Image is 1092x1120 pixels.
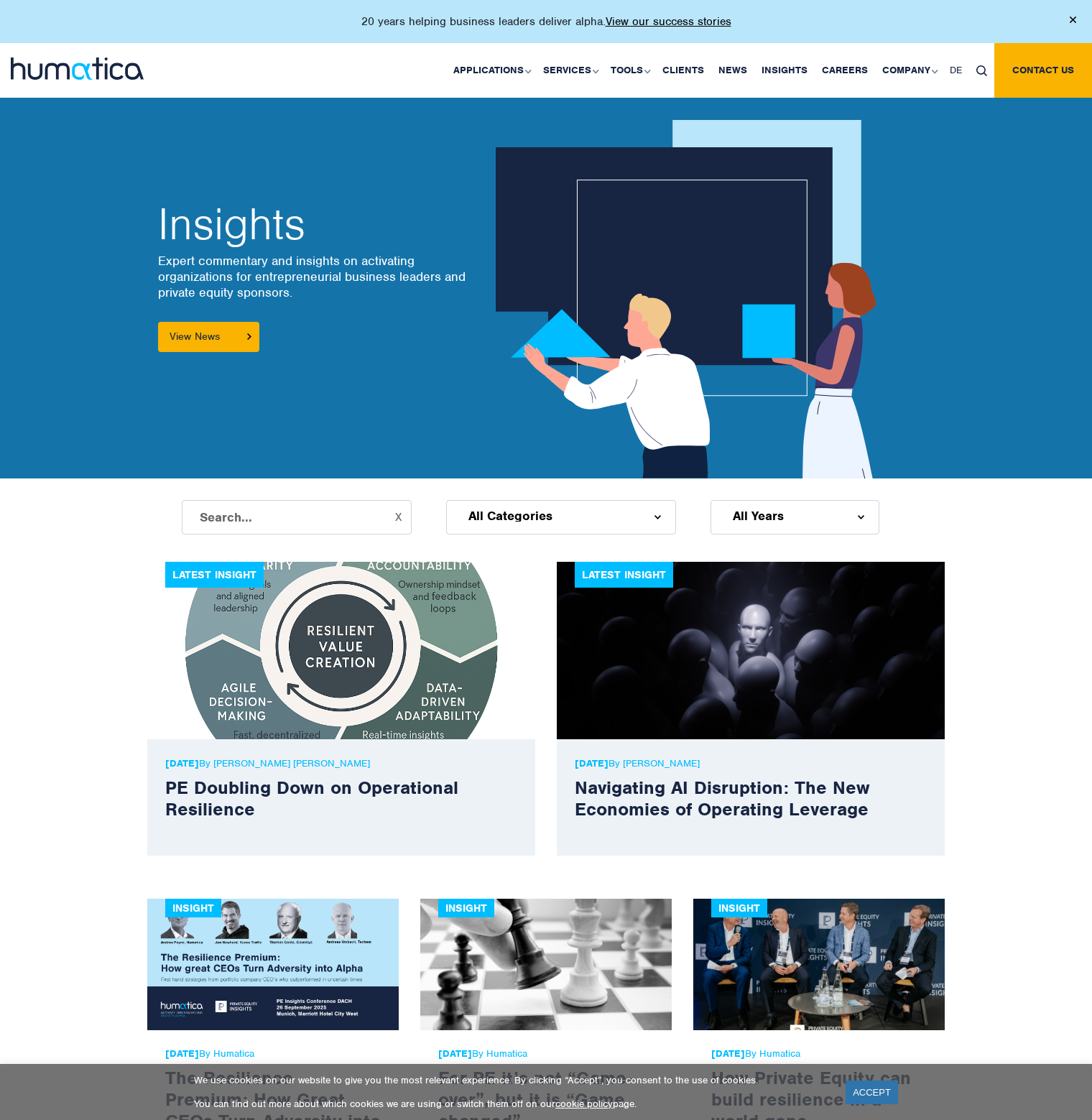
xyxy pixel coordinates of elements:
strong: [DATE] [165,1047,199,1060]
a: News [711,43,754,98]
img: d_arroww [654,515,661,519]
span: All Years [733,510,784,522]
a: Insights [754,43,815,98]
img: logo [11,57,144,80]
p: 20 years helping business leaders deliver alpha. [361,14,731,29]
span: All Categories [468,510,552,522]
img: How Private Equity can build resilience in a world gone unpredictable [693,899,945,1030]
div: Insight [165,899,221,917]
a: Careers [815,43,875,98]
span: By Humatica [165,1048,381,1060]
p: By [PERSON_NAME] [PERSON_NAME] [165,757,517,769]
img: For PE it’s not “Game-over”, but it is “Game changed” [420,899,672,1030]
span: DE [950,64,962,76]
img: search_icon [976,65,987,76]
a: View News [158,322,259,352]
img: The Resilience Premium: How Great CEOs Turn Adversity into Alpha [147,899,399,1030]
a: Company [875,43,943,98]
div: Insight [711,899,767,917]
a: Services [536,43,603,98]
a: DE [943,43,969,98]
a: Clients [655,43,711,98]
a: cookie policy [555,1098,613,1110]
p: We use cookies on our website to give you the most relevant experience. By clicking “Accept”, you... [194,1074,828,1086]
a: Tools [603,43,655,98]
strong: [DATE] [438,1047,472,1060]
img: d_arroww [858,515,864,519]
img: news1 [147,562,535,739]
button: X [395,512,402,523]
span: By Humatica [438,1048,654,1060]
a: ACCEPT [846,1080,898,1104]
div: Latest Insight [575,562,673,588]
div: Insight [438,899,494,917]
p: You can find out more about which cookies we are using or switch them off on our page. [194,1098,828,1110]
h2: Insights [158,203,467,246]
strong: [DATE] [165,757,199,769]
strong: [DATE] [711,1047,745,1060]
strong: [DATE] [575,757,609,769]
p: Expert commentary and insights on activating organizations for entrepreneurial business leaders a... [158,253,467,300]
input: Search... [182,500,412,534]
a: Navigating AI Disruption: The New Economies of Operating Leverage [575,776,870,820]
img: news1 [557,562,945,739]
a: Applications [446,43,536,98]
span: By Humatica [711,1048,927,1060]
p: By [PERSON_NAME] [575,757,927,769]
div: Latest Insight [165,562,264,588]
a: Contact us [994,43,1092,98]
a: PE Doubling Down on Operational Resilience [165,776,458,820]
img: arrowicon [247,333,251,340]
a: View our success stories [606,14,731,29]
img: about_banner1 [496,120,892,478]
